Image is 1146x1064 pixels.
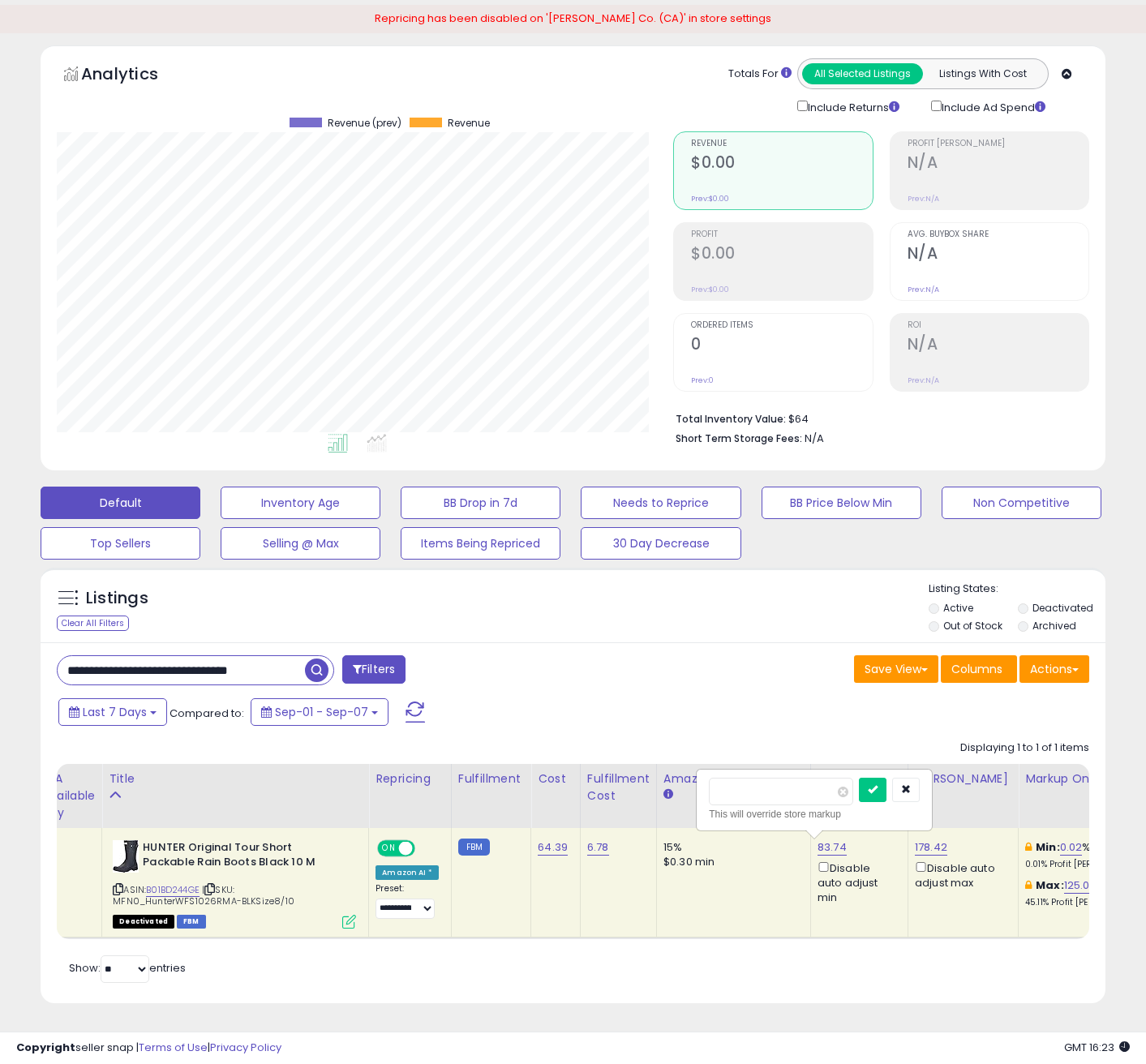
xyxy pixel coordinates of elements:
[587,770,650,804] div: Fulfillment Cost
[376,883,439,920] div: Preset:
[1036,877,1064,893] b: Max:
[458,839,490,856] small: FBM
[908,375,939,385] small: Prev: N/A
[908,230,1088,239] span: Avg. Buybox Share
[538,839,568,856] a: 64.39
[328,118,401,129] span: Revenue (prev)
[210,1040,281,1055] a: Privacy Policy
[663,770,804,787] div: Amazon Fees
[908,244,1088,266] h2: N/A
[221,527,380,560] button: Selling @ Max
[113,883,294,907] span: | SKU: MFN0_HunterWFS1026RMA-BLKSize8/10
[139,1040,208,1055] a: Terms of Use
[919,97,1071,116] div: Include Ad Spend
[663,855,798,869] div: $0.30 min
[57,616,129,631] div: Clear All Filters
[943,601,973,615] label: Active
[1036,839,1060,855] b: Min:
[762,487,921,519] button: BB Price Below Min
[538,770,573,787] div: Cost
[908,321,1088,330] span: ROI
[691,321,872,330] span: Ordered Items
[83,704,147,720] span: Last 7 Days
[1060,839,1083,856] a: 0.02
[458,770,524,787] div: Fulfillment
[1032,601,1093,615] label: Deactivated
[663,787,673,802] small: Amazon Fees.
[676,408,1077,427] li: $64
[676,431,802,445] b: Short Term Storage Fees:
[854,655,938,683] button: Save View
[709,806,920,822] div: This will override store markup
[376,770,444,787] div: Repricing
[448,118,490,129] span: Revenue
[375,11,771,26] span: Repricing has been disabled on '[PERSON_NAME] Co. (CA)' in store settings
[663,840,798,855] div: 15%
[691,194,729,204] small: Prev: $0.00
[1064,877,1097,894] a: 125.00
[401,527,560,560] button: Items Being Repriced
[691,335,872,357] h2: 0
[16,1040,75,1055] strong: Copyright
[691,244,872,266] h2: $0.00
[691,375,714,385] small: Prev: 0
[413,841,439,855] span: OFF
[691,153,872,175] h2: $0.00
[818,839,847,856] a: 83.74
[42,840,89,855] div: 0
[908,285,939,294] small: Prev: N/A
[16,1040,281,1056] div: seller snap | |
[691,139,872,148] span: Revenue
[581,487,740,519] button: Needs to Reprice
[69,960,186,976] span: Show: entries
[109,770,362,787] div: Title
[221,487,380,519] button: Inventory Age
[676,412,786,426] b: Total Inventory Value:
[42,770,95,822] div: FBA Available Qty
[805,431,824,446] span: N/A
[379,841,399,855] span: ON
[1032,619,1076,633] label: Archived
[915,859,1006,890] div: Disable auto adjust max
[785,97,919,116] div: Include Returns
[941,655,1017,683] button: Columns
[908,153,1088,175] h2: N/A
[581,527,740,560] button: 30 Day Decrease
[1064,1040,1130,1055] span: 2025-09-15 16:23 GMT
[908,194,939,204] small: Prev: N/A
[342,655,406,684] button: Filters
[922,63,1043,84] button: Listings With Cost
[691,230,872,239] span: Profit
[143,840,340,874] b: HUNTER Original Tour Short Packable Rain Boots Black 10 M
[58,698,167,726] button: Last 7 Days
[401,487,560,519] button: BB Drop in 7d
[251,698,388,726] button: Sep-01 - Sep-07
[113,840,139,873] img: 31VkrT27yKL._SL40_.jpg
[113,840,356,927] div: ASIN:
[908,139,1088,148] span: Profit [PERSON_NAME]
[41,487,200,519] button: Default
[943,619,1002,633] label: Out of Stock
[942,487,1101,519] button: Non Competitive
[929,581,1105,597] p: Listing States:
[915,839,947,856] a: 178.42
[802,63,923,84] button: All Selected Listings
[915,770,1011,787] div: [PERSON_NAME]
[951,661,1002,677] span: Columns
[170,706,244,721] span: Compared to:
[908,335,1088,357] h2: N/A
[86,587,148,610] h5: Listings
[818,859,895,906] div: Disable auto adjust min
[113,915,174,929] span: All listings that are unavailable for purchase on Amazon for any reason other than out-of-stock
[41,527,200,560] button: Top Sellers
[587,839,609,856] a: 6.78
[146,883,200,897] a: B01BD244GE
[275,704,368,720] span: Sep-01 - Sep-07
[960,740,1089,756] div: Displaying 1 to 1 of 1 items
[177,915,206,929] span: FBM
[728,66,792,82] div: Totals For
[81,62,190,89] h5: Analytics
[1019,655,1089,683] button: Actions
[376,865,439,880] div: Amazon AI *
[691,285,729,294] small: Prev: $0.00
